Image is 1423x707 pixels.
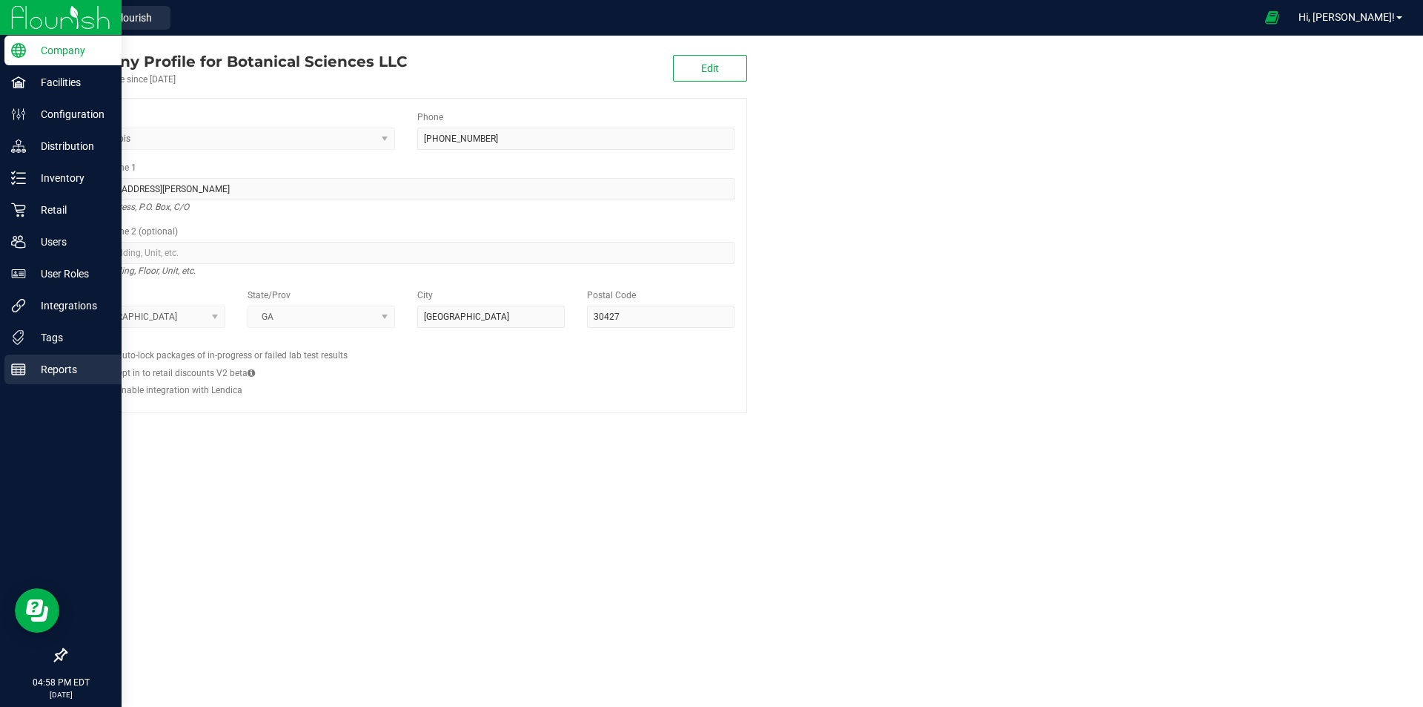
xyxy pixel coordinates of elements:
label: Opt in to retail discounts V2 beta [116,366,255,380]
p: User Roles [26,265,115,283]
label: Postal Code [587,289,636,302]
label: State/Prov [248,289,291,302]
span: Edit [701,62,719,74]
p: Retail [26,201,115,219]
inline-svg: Reports [11,362,26,377]
p: 04:58 PM EDT [7,676,115,689]
inline-svg: Tags [11,330,26,345]
div: Botanical Sciences LLC [65,50,407,73]
p: Users [26,233,115,251]
button: Edit [673,55,747,82]
i: Suite, Building, Floor, Unit, etc. [78,262,196,280]
i: Street address, P.O. Box, C/O [78,198,189,216]
label: Address Line 2 (optional) [78,225,178,238]
label: Phone [417,111,443,124]
p: Facilities [26,73,115,91]
p: Integrations [26,297,115,315]
p: Tags [26,329,115,346]
inline-svg: User Roles [11,266,26,281]
div: Account active since [DATE] [65,73,407,86]
p: Company [26,42,115,59]
inline-svg: Users [11,234,26,249]
p: Reports [26,361,115,378]
inline-svg: Inventory [11,171,26,185]
input: Postal Code [587,306,734,328]
inline-svg: Company [11,43,26,58]
input: Address [78,178,734,200]
label: Auto-lock packages of in-progress or failed lab test results [116,349,348,362]
input: (123) 456-7890 [417,128,734,150]
span: Hi, [PERSON_NAME]! [1298,11,1395,23]
label: City [417,289,433,302]
h2: Configs [78,339,734,349]
inline-svg: Distribution [11,139,26,154]
input: Suite, Building, Unit, etc. [78,242,734,264]
label: Enable integration with Lendica [116,384,242,397]
inline-svg: Facilities [11,75,26,90]
p: [DATE] [7,689,115,700]
inline-svg: Configuration [11,107,26,122]
p: Distribution [26,137,115,155]
input: City [417,306,565,328]
p: Inventory [26,169,115,187]
span: Open Ecommerce Menu [1256,3,1289,32]
inline-svg: Integrations [11,298,26,313]
p: Configuration [26,105,115,123]
inline-svg: Retail [11,203,26,217]
iframe: Resource center [15,588,59,633]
